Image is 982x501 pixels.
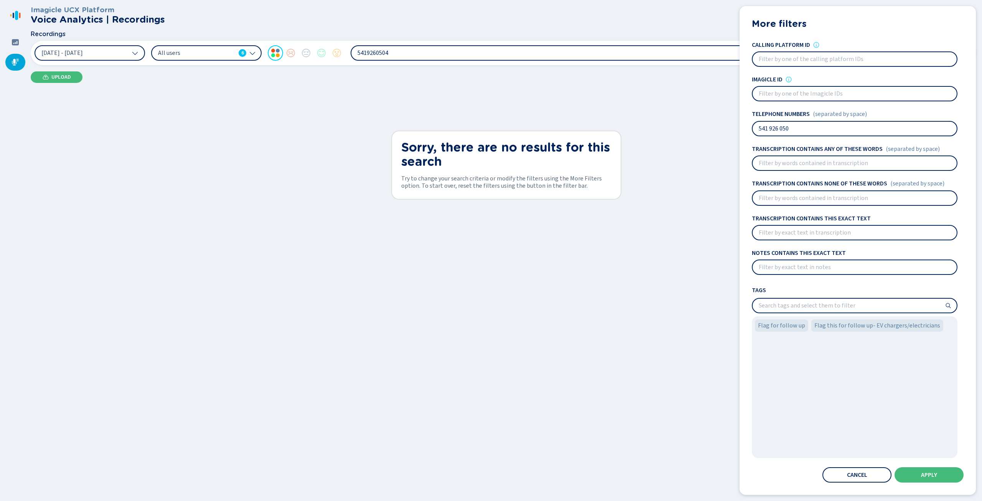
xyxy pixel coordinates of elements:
[31,71,82,83] button: Upload
[132,50,138,56] svg: chevron-down
[814,321,940,330] span: Flag this for follow up- EV chargers/electricians
[5,34,25,51] div: Dashboard
[758,321,805,330] span: Flag for follow up
[752,146,883,152] h4: Transcription contains any of these words
[752,250,846,256] h4: Notes contains this exact text
[752,76,783,83] h4: Imagicle ID
[813,42,819,48] svg: info-circle
[752,180,887,187] h4: Transcription contains none of these words
[158,49,236,57] span: All users
[753,156,957,170] input: Filter by words contained in transcription
[753,260,957,274] input: Filter by exact text in notes
[753,191,957,205] input: Filter by words contained in transcription
[890,180,944,187] span: (separated by space)
[752,286,766,294] span: Tags
[753,299,957,313] input: Search tags and select them to filter
[351,46,875,60] input: Filter by words contained in transcription
[752,215,871,222] h4: Transcription contains this exact text
[41,50,83,56] span: [DATE] - [DATE]
[921,472,937,478] span: Apply
[12,38,19,46] svg: dashboard-filled
[753,87,957,101] input: Filter by one of the Imagicle IDs
[5,54,25,71] div: Recordings
[241,49,244,57] span: 6
[945,303,951,309] svg: search
[752,111,810,117] h4: Telephone numbers
[753,52,957,66] input: Filter by one of the calling platform IDs
[895,467,964,483] button: Apply
[813,42,819,48] div: IDs assigned to recordings by the PBX. They vary depending on the recording technology used. When...
[753,122,957,136] input: Filter by telephone numbers
[755,319,808,332] div: Flag for follow up
[35,45,145,61] button: [DATE] - [DATE]
[752,41,810,48] h4: Calling platform ID
[753,226,957,240] input: Filter by exact text in transcription
[12,58,19,66] svg: mic-fill
[31,6,165,14] h3: Imagicle UCX Platform
[51,74,71,80] span: Upload
[886,146,940,152] span: (separated by space)
[822,467,891,483] button: Cancel
[847,472,867,478] span: Cancel
[249,50,255,56] svg: chevron-down
[786,76,792,83] div: IDs assigned to recordings by the Imagilcle UC Suite, and they vary depending. When available, th...
[43,74,49,80] svg: cloud-upload
[811,319,943,332] div: Flag this for follow up- EV chargers/electricians
[786,76,792,83] svg: info-circle
[31,14,165,25] h2: Voice Analytics | Recordings
[813,111,867,117] span: (separated by space)
[752,18,964,29] h2: More filters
